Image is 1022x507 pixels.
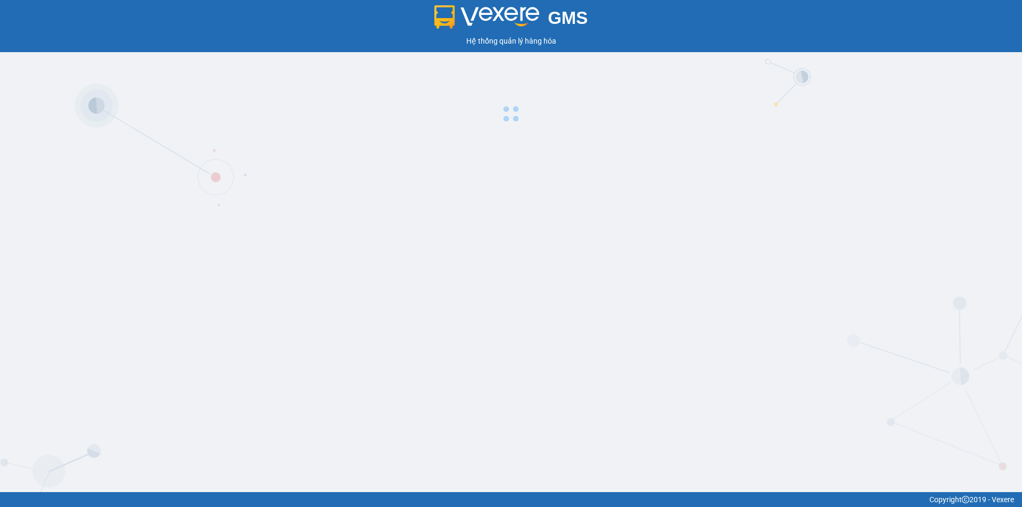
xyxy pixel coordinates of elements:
span: copyright [962,496,969,503]
span: GMS [548,8,588,28]
a: GMS [434,16,588,24]
div: Hệ thống quản lý hàng hóa [3,35,1019,47]
div: Copyright 2019 - Vexere [8,494,1014,505]
img: logo 2 [434,5,540,29]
